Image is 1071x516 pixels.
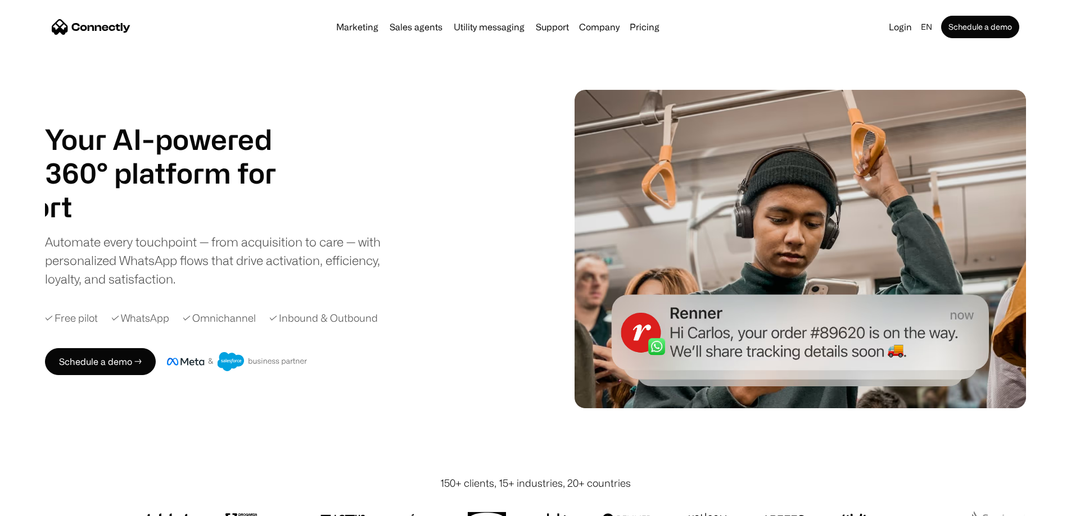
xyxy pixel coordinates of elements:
[449,22,529,31] a: Utility messaging
[531,22,573,31] a: Support
[45,122,304,190] h1: Your AI-powered 360° platform for
[11,495,67,512] aside: Language selected: English
[111,310,169,326] div: ✓ WhatsApp
[625,22,664,31] a: Pricing
[921,19,932,35] div: en
[941,16,1019,38] a: Schedule a demo
[269,310,378,326] div: ✓ Inbound & Outbound
[167,352,308,371] img: Meta and Salesforce business partner badge.
[45,232,399,288] div: Automate every touchpoint — from acquisition to care — with personalized WhatsApp flows that driv...
[385,22,447,31] a: Sales agents
[576,19,623,35] div: Company
[45,348,156,375] a: Schedule a demo →
[332,22,383,31] a: Marketing
[916,19,939,35] div: en
[183,310,256,326] div: ✓ Omnichannel
[52,19,130,35] a: home
[440,476,631,491] div: 150+ clients, 15+ industries, 20+ countries
[45,310,98,326] div: ✓ Free pilot
[22,496,67,512] ul: Language list
[45,190,304,223] div: carousel
[884,19,916,35] a: Login
[579,19,620,35] div: Company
